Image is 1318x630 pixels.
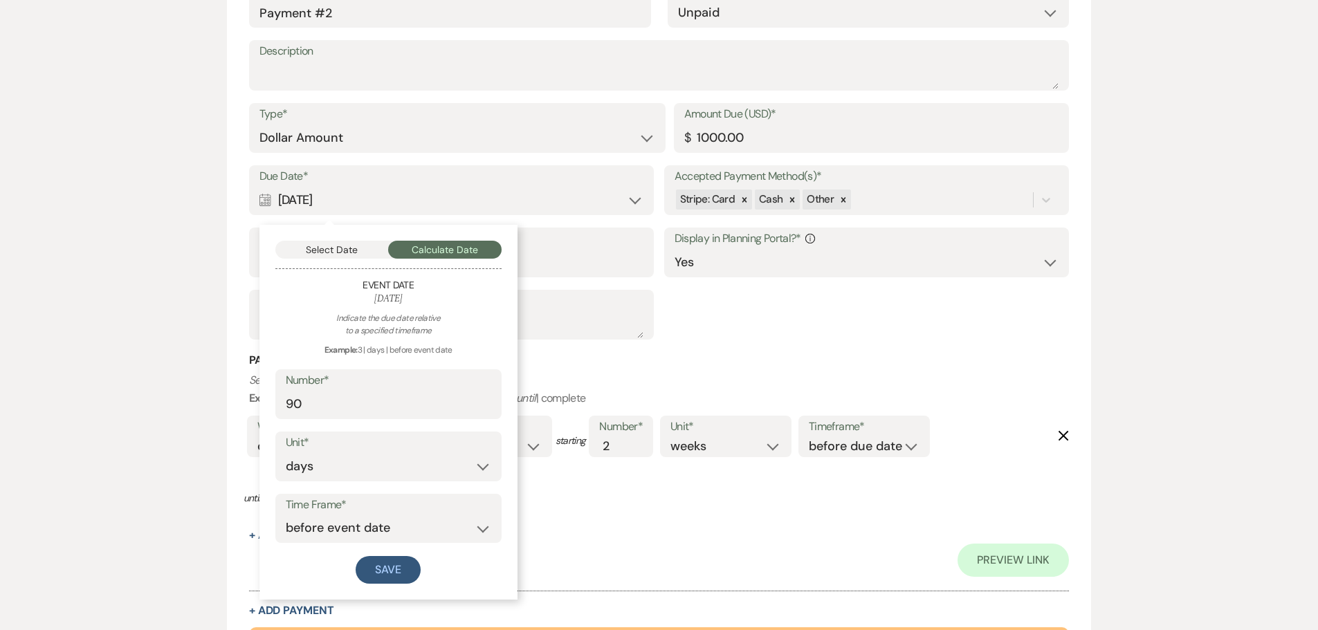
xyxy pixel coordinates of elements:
[599,417,643,437] label: Number*
[257,417,403,437] label: Who would you like to remind?*
[286,371,491,391] label: Number*
[680,192,735,206] span: Stripe: Card
[249,353,1070,368] h3: Payment Reminder
[249,530,386,541] button: + AddAnotherReminder
[275,292,502,306] h6: [DATE]
[675,167,1059,187] label: Accepted Payment Method(s)*
[684,129,690,147] div: $
[809,417,919,437] label: Timeframe*
[249,373,372,387] i: Set reminders for this task.
[388,241,502,259] button: Calculate Date
[249,605,334,616] button: + Add Payment
[356,556,421,584] button: Save
[759,192,782,206] span: Cash
[807,192,834,206] span: Other
[670,417,781,437] label: Unit*
[286,495,491,515] label: Time Frame*
[275,344,502,356] div: 3 | days | before event date
[275,241,389,259] button: Select Date
[249,391,292,405] b: Example
[516,391,536,405] i: until
[275,312,502,337] div: Indicate the due date relative to a specified timeframe
[684,104,1059,124] label: Amount Due (USD)*
[249,371,1070,407] p: : weekly | | 2 | months | before event date | | complete
[259,41,1059,62] label: Description
[556,434,586,448] span: starting
[324,344,358,355] strong: Example:
[259,104,655,124] label: Type*
[958,544,1069,577] a: Preview Link
[244,491,260,506] span: until
[259,167,644,187] label: Due Date*
[286,433,491,453] label: Unit*
[275,279,502,293] h5: Event Date
[259,187,644,214] div: [DATE]
[675,229,1059,249] label: Display in Planning Portal?*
